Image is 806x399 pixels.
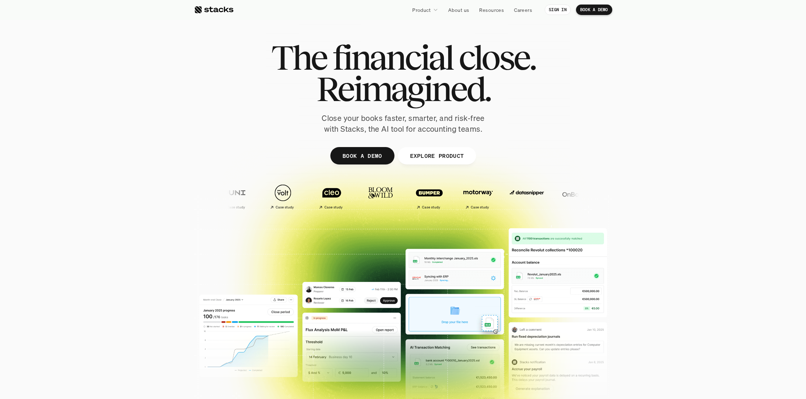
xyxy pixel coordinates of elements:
[448,6,469,14] p: About us
[330,147,394,164] a: BOOK A DEMO
[410,151,464,161] p: EXPLORE PRODUCT
[475,3,508,16] a: Resources
[316,73,490,105] span: Reimagined.
[407,181,452,212] a: Case study
[412,6,431,14] p: Product
[549,7,567,12] p: SIGN IN
[510,3,536,16] a: Careers
[212,181,257,212] a: Case study
[459,42,535,73] span: close.
[455,181,501,212] a: Case study
[514,6,532,14] p: Careers
[444,3,473,16] a: About us
[260,181,306,212] a: Case study
[576,5,612,15] a: BOOK A DEMO
[470,205,489,209] h2: Case study
[422,205,440,209] h2: Case study
[332,42,453,73] span: financial
[479,6,504,14] p: Resources
[271,42,327,73] span: The
[545,5,571,15] a: SIGN IN
[580,7,608,12] p: BOOK A DEMO
[227,205,245,209] h2: Case study
[398,147,476,164] a: EXPLORE PRODUCT
[324,205,343,209] h2: Case study
[342,151,382,161] p: BOOK A DEMO
[316,113,490,135] p: Close your books faster, smarter, and risk-free with Stacks, the AI tool for accounting teams.
[275,205,294,209] h2: Case study
[309,181,354,212] a: Case study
